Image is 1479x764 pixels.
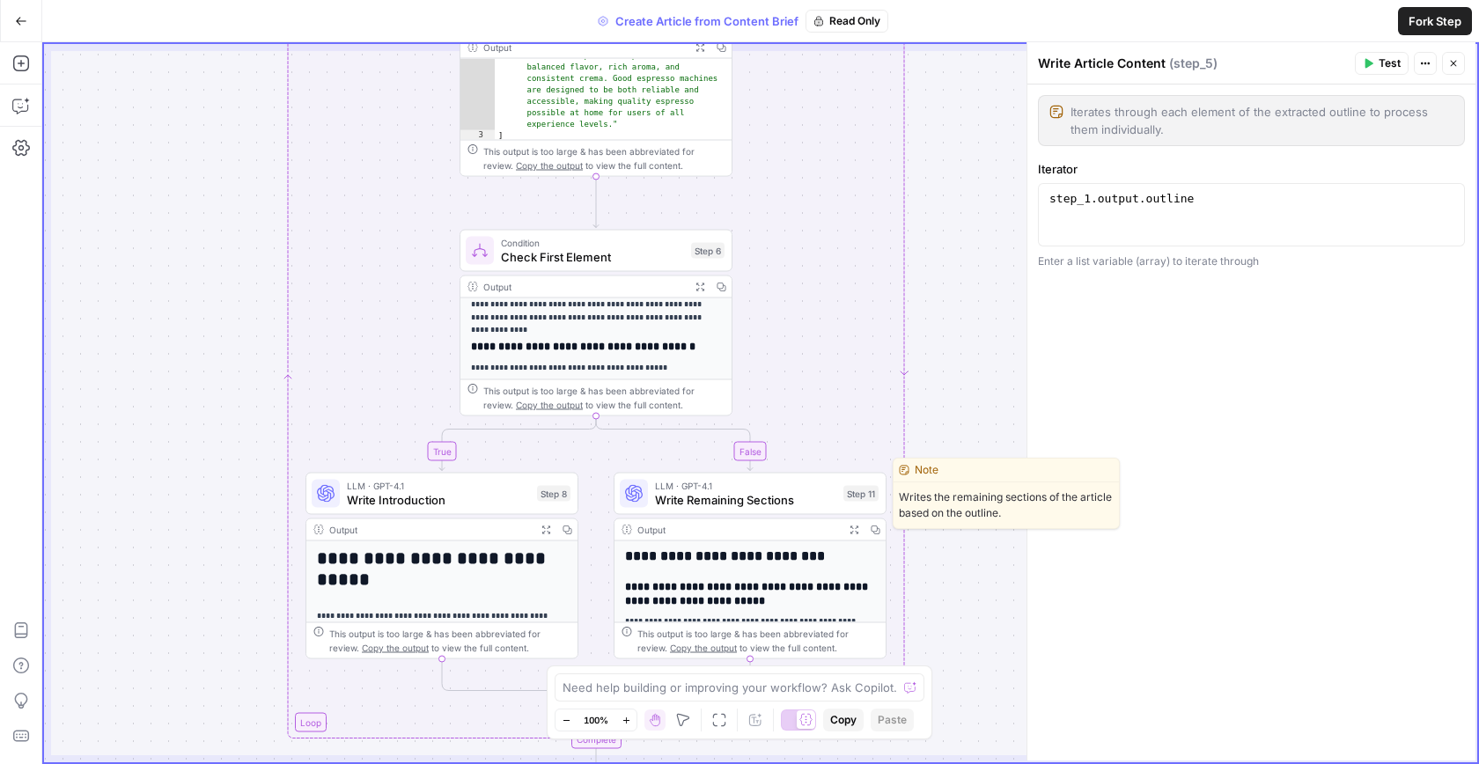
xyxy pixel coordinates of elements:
[637,523,838,537] div: Output
[670,643,737,653] span: Copy the output
[501,236,684,250] span: Condition
[460,730,732,749] div: Complete
[1379,55,1401,71] span: Test
[1038,253,1465,269] div: Enter a list variable (array) to iterate through
[537,486,570,502] div: Step 8
[1038,55,1350,72] div: Write Article Content
[843,486,879,502] div: Step 11
[516,400,583,410] span: Copy the output
[593,177,599,228] g: Edge from step_5 to step_6
[329,627,570,655] div: This output is too large & has been abbreviated for review. to view the full content.
[460,130,495,142] div: 3
[637,627,879,655] div: This output is too large & has been abbreviated for review. to view the full content.
[894,459,1119,482] div: Note
[483,280,684,294] div: Output
[483,40,684,55] div: Output
[483,144,725,173] div: This output is too large & has been abbreviated for review. to view the full content.
[501,248,684,266] span: Check First Element
[691,243,725,259] div: Step 6
[596,659,750,700] g: Edge from step_11 to step_6-conditional-end
[516,160,583,171] span: Copy the output
[878,712,907,728] span: Paste
[823,709,864,731] button: Copy
[596,416,753,471] g: Edge from step_6 to step_11
[584,713,608,727] span: 100%
[347,479,530,493] span: LLM · GPT-4.1
[1038,160,1465,178] label: Iterator
[439,416,596,471] g: Edge from step_6 to step_8
[1355,52,1409,75] button: Test
[829,13,880,29] span: Read Only
[1398,7,1472,35] button: Fork Step
[1409,12,1461,30] span: Fork Step
[830,712,857,728] span: Copy
[483,384,725,412] div: This output is too large & has been abbreviated for review. to view the full content.
[894,482,1119,528] span: Writes the remaining sections of the article based on the outline.
[871,709,914,731] button: Paste
[362,643,429,653] span: Copy the output
[442,659,596,700] g: Edge from step_8 to step_6-conditional-end
[1071,103,1453,138] textarea: Iterates through each element of the extracted outline to process them individually.
[655,491,836,509] span: Write Remaining Sections
[655,479,836,493] span: LLM · GPT-4.1
[329,523,530,537] div: Output
[347,491,530,509] span: Write Introduction
[591,10,888,33] div: Create Article from Content Brief
[1169,55,1218,72] span: ( step_5 )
